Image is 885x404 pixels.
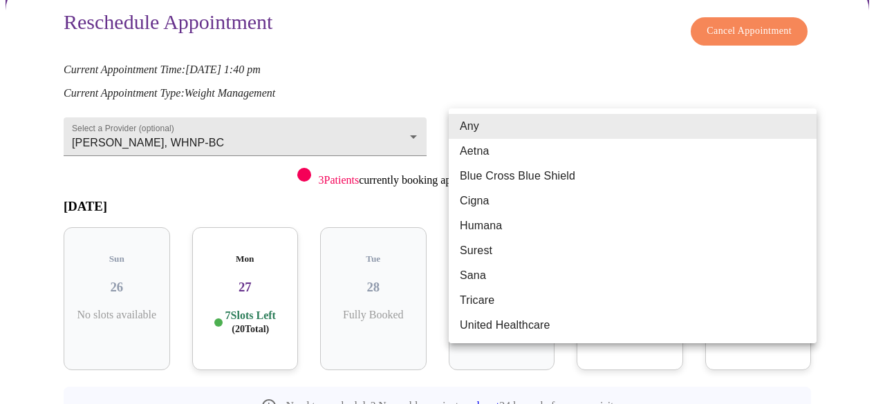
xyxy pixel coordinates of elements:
[449,213,817,238] li: Humana
[449,263,817,288] li: Sana
[449,114,817,139] li: Any
[449,238,817,263] li: Surest
[449,189,817,213] li: Cigna
[449,313,817,338] li: United Healthcare
[449,288,817,313] li: Tricare
[449,139,817,164] li: Aetna
[449,164,817,189] li: Blue Cross Blue Shield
